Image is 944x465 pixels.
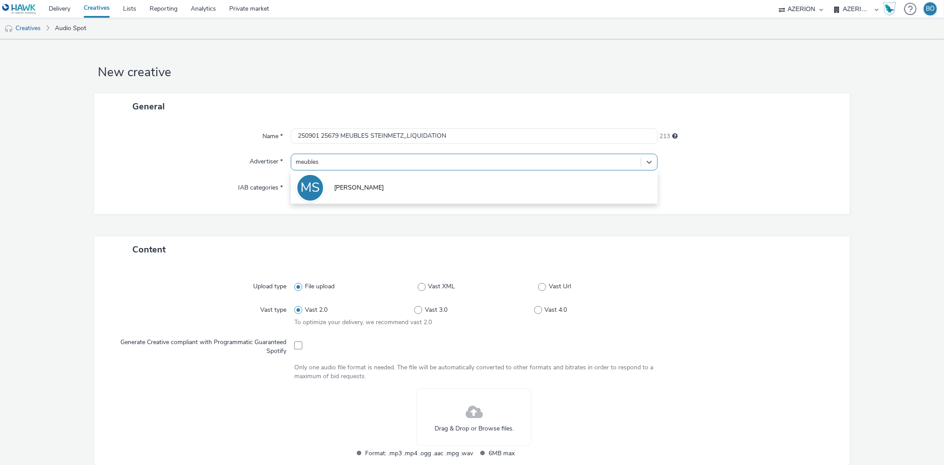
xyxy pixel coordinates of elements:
span: Format: .mp3 .mp4 .ogg .aac .mpg .wav [365,448,473,458]
a: Hawk Academy [883,2,900,16]
div: BÖ [926,2,935,15]
div: Only one audio file format is needed. The file will be automatically converted to other formats a... [294,363,654,381]
label: Generate Creative compliant with Programmatic Guaranteed Spotify [110,334,290,356]
span: [PERSON_NAME] [334,183,384,192]
span: Vast Url [549,282,571,291]
h1: New creative [94,64,849,81]
span: Vast XML [428,282,455,291]
a: Audio Spot [50,18,91,39]
span: 6MB max [489,448,597,458]
span: Vast 4.0 [544,306,567,314]
input: Name [291,128,657,144]
img: Hawk Academy [883,2,896,16]
label: Name * [259,128,286,141]
label: Vast type [257,302,290,314]
span: File upload [305,282,335,291]
span: Drag & Drop or Browse files. [435,424,514,433]
img: undefined Logo [2,4,36,15]
label: Advertiser * [246,154,286,166]
label: Upload type [250,279,290,291]
span: General [132,101,165,112]
span: Vast 2.0 [305,306,328,314]
div: MS [301,175,320,200]
span: Content [132,244,166,256]
img: audio [4,24,13,33]
label: IAB categories * [235,180,286,192]
span: Vast 3.0 [425,306,447,314]
span: 213 [660,132,670,141]
div: Maximum 255 characters [673,132,678,141]
span: To optimize your delivery, we recommend vast 2.0 [294,318,432,326]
